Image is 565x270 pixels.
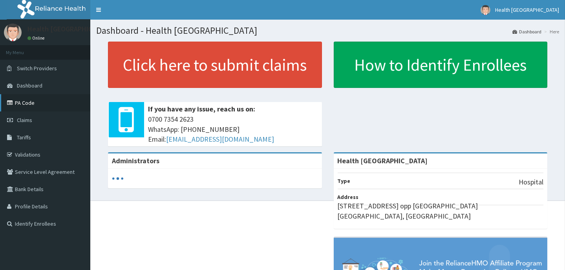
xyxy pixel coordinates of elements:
[17,134,31,141] span: Tariffs
[17,82,42,89] span: Dashboard
[27,26,115,33] p: Health [GEOGRAPHIC_DATA]
[495,6,559,13] span: Health [GEOGRAPHIC_DATA]
[112,156,159,165] b: Administrators
[166,135,274,144] a: [EMAIL_ADDRESS][DOMAIN_NAME]
[512,28,541,35] a: Dashboard
[148,104,255,113] b: If you have any issue, reach us on:
[27,35,46,41] a: Online
[542,28,559,35] li: Here
[108,42,322,88] a: Click here to submit claims
[96,26,559,36] h1: Dashboard - Health [GEOGRAPHIC_DATA]
[338,156,428,165] strong: Health [GEOGRAPHIC_DATA]
[338,193,359,201] b: Address
[338,177,351,184] b: Type
[4,24,22,41] img: User Image
[481,5,490,15] img: User Image
[112,173,124,184] svg: audio-loading
[334,42,548,88] a: How to Identify Enrollees
[148,114,318,144] span: 0700 7354 2623 WhatsApp: [PHONE_NUMBER] Email:
[519,177,543,187] p: Hospital
[17,65,57,72] span: Switch Providers
[17,117,32,124] span: Claims
[338,201,544,221] p: [STREET_ADDRESS] opp [GEOGRAPHIC_DATA] [GEOGRAPHIC_DATA], [GEOGRAPHIC_DATA]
